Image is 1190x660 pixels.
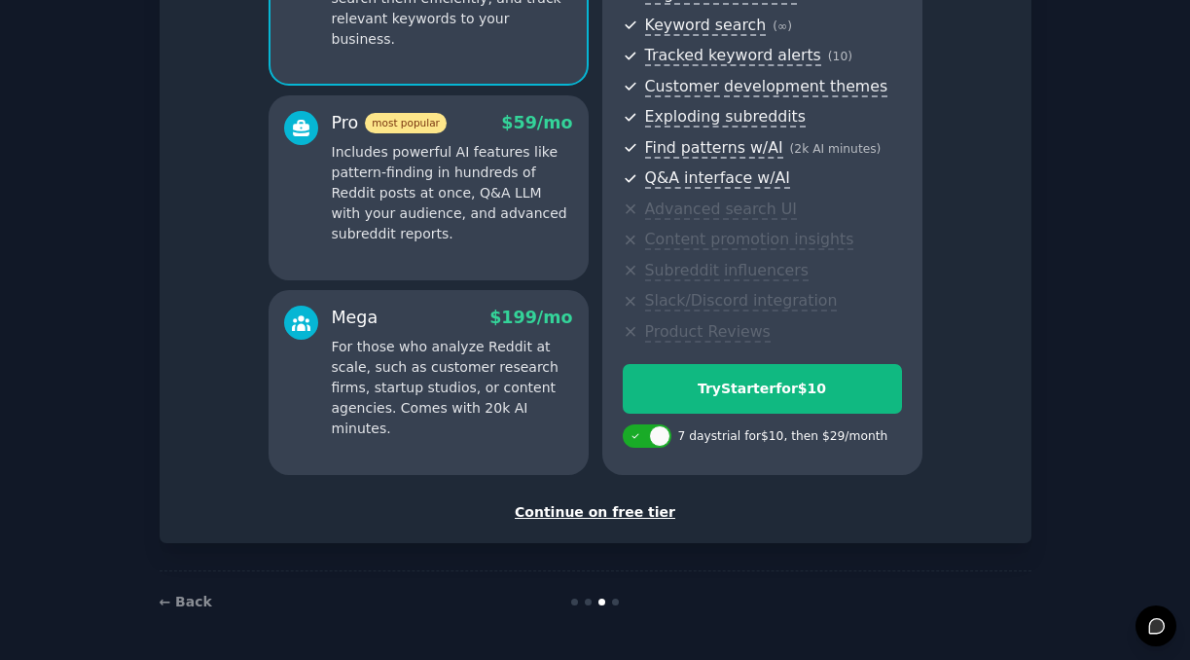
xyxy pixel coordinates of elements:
span: $ 59 /mo [501,113,572,132]
span: $ 199 /mo [489,308,572,327]
div: Continue on free tier [180,502,1011,523]
span: Tracked keyword alerts [645,46,821,66]
span: ( ∞ ) [773,19,792,33]
span: Exploding subreddits [645,107,806,128]
span: ( 2k AI minutes ) [790,142,882,156]
span: Find patterns w/AI [645,138,783,159]
span: Q&A interface w/AI [645,168,790,189]
div: 7 days trial for $10 , then $ 29 /month [678,428,888,446]
span: Customer development themes [645,77,888,97]
span: Advanced search UI [645,200,797,220]
span: Keyword search [645,16,767,36]
div: Try Starter for $10 [624,379,901,399]
span: Subreddit influencers [645,261,809,281]
div: Mega [332,306,379,330]
span: most popular [365,113,447,133]
span: Content promotion insights [645,230,854,250]
span: Slack/Discord integration [645,291,838,312]
div: Pro [332,111,447,135]
span: ( 10 ) [828,50,852,63]
a: ← Back [160,594,212,609]
button: TryStarterfor$10 [623,364,902,414]
span: Product Reviews [645,322,771,343]
p: Includes powerful AI features like pattern-finding in hundreds of Reddit posts at once, Q&A LLM w... [332,142,573,244]
p: For those who analyze Reddit at scale, such as customer research firms, startup studios, or conte... [332,337,573,439]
